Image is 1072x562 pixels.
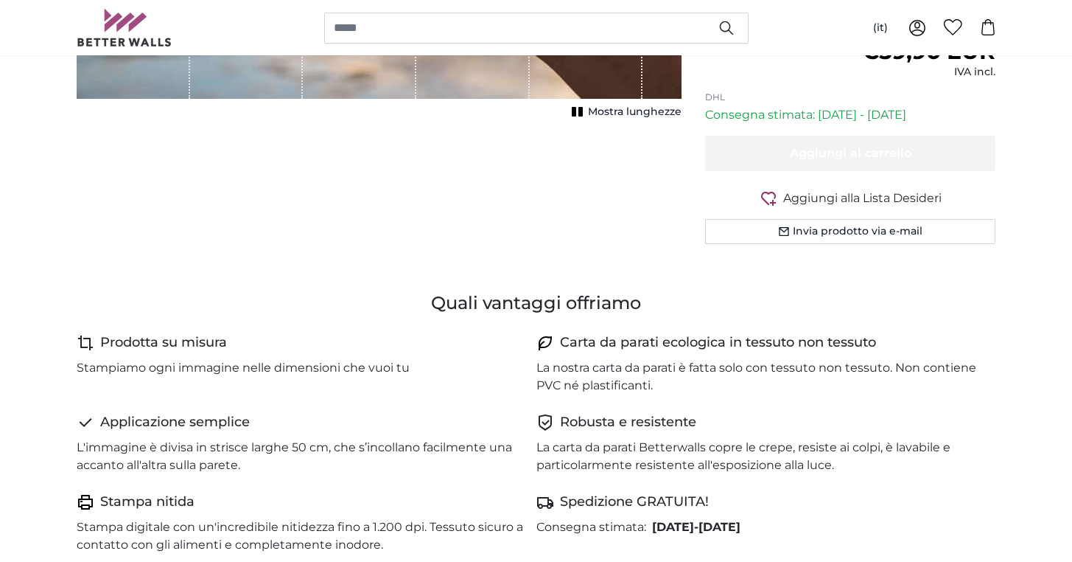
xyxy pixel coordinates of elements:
button: Mostra lunghezze [567,102,682,122]
button: Aggiungi al carrello [705,136,996,171]
h3: Quali vantaggi offriamo [77,291,996,315]
div: IVA incl. [861,65,995,80]
p: La nostra carta da parati è fatta solo con tessuto non tessuto. Non contiene PVC né plastificanti. [536,359,984,395]
h4: Robusta e resistente [560,412,696,433]
p: L'immagine è divisa in strisce larghe 50 cm, che s’incollano facilmente una accanto all'altra sul... [77,439,525,474]
p: DHL [705,91,996,103]
h4: Spedizione GRATUITA! [560,492,709,513]
p: Stampiamo ogni immagine nelle dimensioni che vuoi tu [77,359,410,377]
img: Betterwalls [77,9,172,46]
span: Mostra lunghezze [588,105,682,119]
button: (it) [861,15,900,41]
b: - [652,520,740,534]
h4: Prodotta su misura [100,333,227,353]
span: Aggiungi alla Lista Desideri [783,190,942,207]
h4: Stampa nitida [100,492,195,513]
h4: Carta da parati ecologica in tessuto non tessuto [560,333,876,353]
p: Consegna stimata: [DATE] - [DATE] [705,106,996,124]
p: Stampa digitale con un'incredibile nitidezza fino a 1.200 dpi. Tessuto sicuro a contatto con gli ... [77,518,525,554]
span: [DATE] [698,520,740,534]
h4: Applicazione semplice [100,412,250,433]
p: Consegna stimata: [536,518,646,536]
button: Invia prodotto via e-mail [705,219,996,244]
p: La carta da parati Betterwalls copre le crepe, resiste ai colpi, è lavabile e particolarmente res... [536,439,984,474]
span: Aggiungi al carrello [790,146,911,160]
button: Aggiungi alla Lista Desideri [705,189,996,207]
span: [DATE] [652,520,694,534]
